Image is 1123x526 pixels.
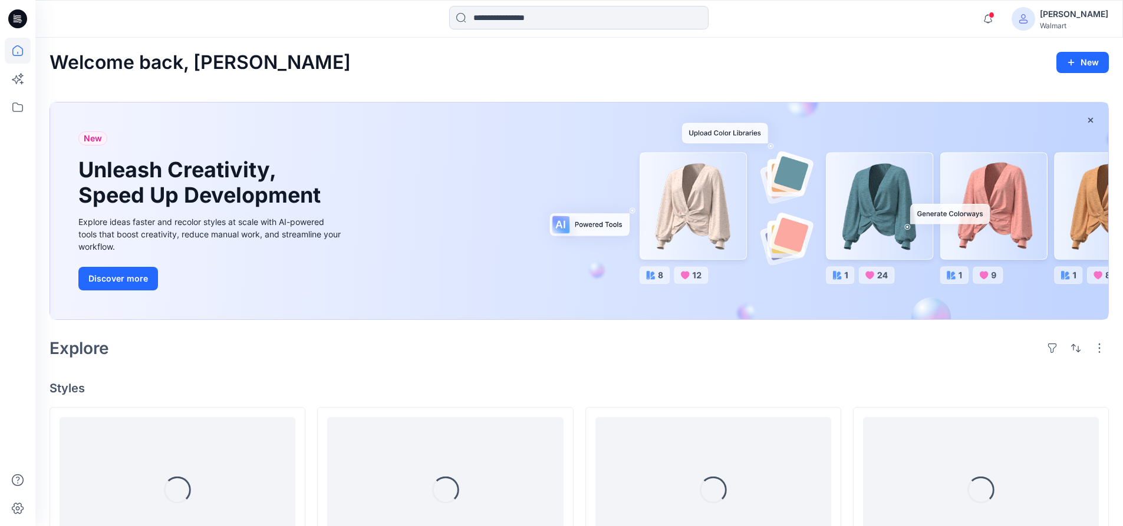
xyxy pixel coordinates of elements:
span: New [84,131,102,145]
a: Discover more [78,267,344,290]
button: New [1056,52,1109,73]
div: [PERSON_NAME] [1040,7,1108,21]
h1: Unleash Creativity, Speed Up Development [78,157,326,208]
h4: Styles [50,381,1109,395]
h2: Welcome back, [PERSON_NAME] [50,52,351,74]
button: Discover more [78,267,158,290]
h2: Explore [50,339,109,358]
div: Walmart [1040,21,1108,30]
div: Explore ideas faster and recolor styles at scale with AI-powered tools that boost creativity, red... [78,216,344,253]
svg: avatar [1019,14,1028,24]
